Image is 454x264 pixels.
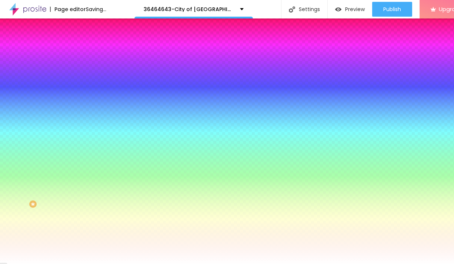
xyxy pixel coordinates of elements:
span: Publish [383,6,401,12]
div: Saving... [86,7,106,12]
span: Preview [345,6,365,12]
img: view-1.svg [335,6,341,13]
button: Preview [328,2,372,17]
button: Publish [372,2,412,17]
img: Icone [289,6,295,13]
p: 36464643-City of [GEOGRAPHIC_DATA] [144,7,234,12]
div: Page editor [50,7,86,12]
